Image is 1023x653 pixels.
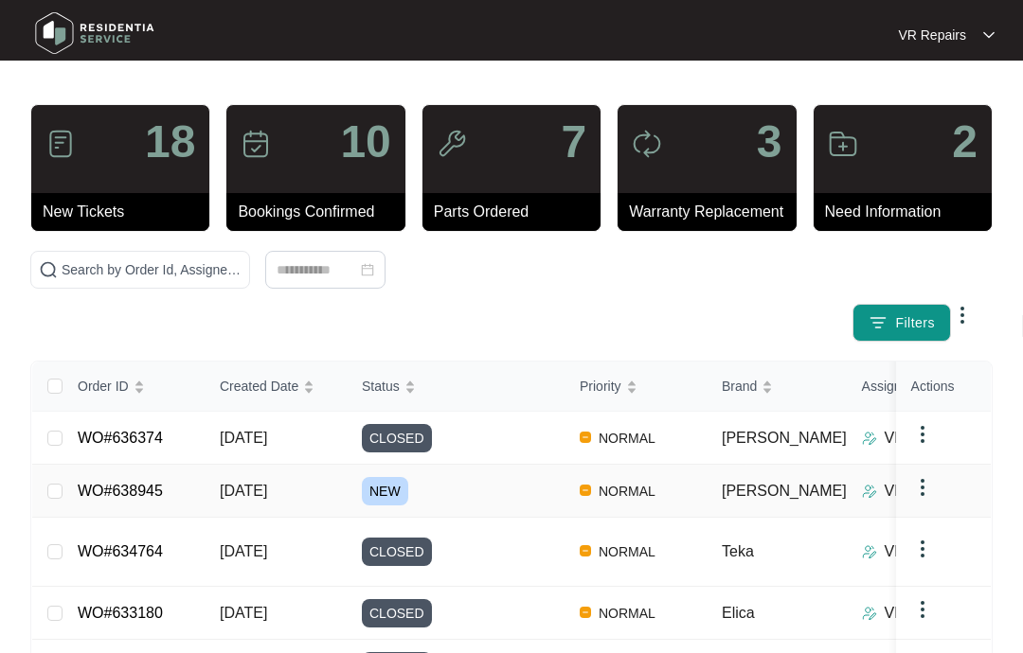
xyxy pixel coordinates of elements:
img: dropdown arrow [983,30,995,40]
span: Order ID [78,376,129,397]
th: Created Date [205,362,347,412]
p: 7 [561,119,586,165]
img: search-icon [39,260,58,279]
a: WO#638945 [78,483,163,499]
span: [DATE] [220,605,267,621]
span: CLOSED [362,424,432,452]
th: Order ID [63,362,205,412]
p: New Tickets [43,201,209,223]
button: filter iconFilters [852,304,951,342]
img: icon [828,129,858,159]
span: NORMAL [591,602,663,625]
p: VR Repairs [885,427,962,450]
img: Vercel Logo [580,545,591,556]
img: Assigner Icon [862,431,877,446]
img: residentia service logo [28,5,161,62]
span: CLOSED [362,538,432,566]
p: 3 [757,119,782,165]
th: Actions [896,362,991,412]
span: NORMAL [591,540,663,563]
img: Vercel Logo [580,485,591,496]
img: dropdown arrow [951,304,974,326]
span: NORMAL [591,427,663,450]
span: Status [362,376,400,397]
th: Status [347,362,565,412]
p: VR Repairs [885,480,962,503]
img: filter icon [869,313,888,332]
span: [DATE] [220,483,267,499]
span: Created Date [220,376,298,397]
span: [PERSON_NAME] [722,430,847,446]
a: WO#633180 [78,605,163,621]
img: icon [45,129,76,159]
th: Priority [565,362,707,412]
span: [DATE] [220,543,267,559]
span: NORMAL [591,480,663,503]
span: Brand [722,376,757,397]
img: Vercel Logo [580,607,591,618]
img: dropdown arrow [911,598,934,621]
img: Assigner Icon [862,606,877,621]
p: VR Repairs [885,602,962,625]
p: Parts Ordered [434,201,601,223]
img: icon [437,129,467,159]
span: Filters [895,313,935,333]
span: Teka [722,543,754,559]
span: [DATE] [220,430,267,446]
img: Vercel Logo [580,432,591,443]
img: dropdown arrow [911,476,934,499]
p: 18 [145,119,195,165]
a: WO#634764 [78,543,163,559]
img: Assigner Icon [862,544,877,559]
input: Search by Order Id, Assignee Name, Customer Name, Brand and Model [62,259,242,280]
a: WO#636374 [78,430,163,446]
span: NEW [362,477,408,505]
span: Assignee [862,376,917,397]
p: 2 [952,119,978,165]
p: Need Information [825,201,992,223]
p: Bookings Confirmed [238,201,404,223]
p: Warranty Replacement [629,201,796,223]
span: CLOSED [362,599,432,627]
p: 10 [340,119,390,165]
p: VR Repairs [898,26,966,44]
img: Assigner Icon [862,484,877,499]
th: Brand [707,362,847,412]
span: [PERSON_NAME] [722,483,847,499]
img: dropdown arrow [911,423,934,446]
img: icon [632,129,662,159]
img: icon [241,129,271,159]
img: dropdown arrow [911,538,934,560]
p: VR Repairs [885,540,962,563]
span: Priority [580,376,621,397]
span: Elica [722,605,755,621]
